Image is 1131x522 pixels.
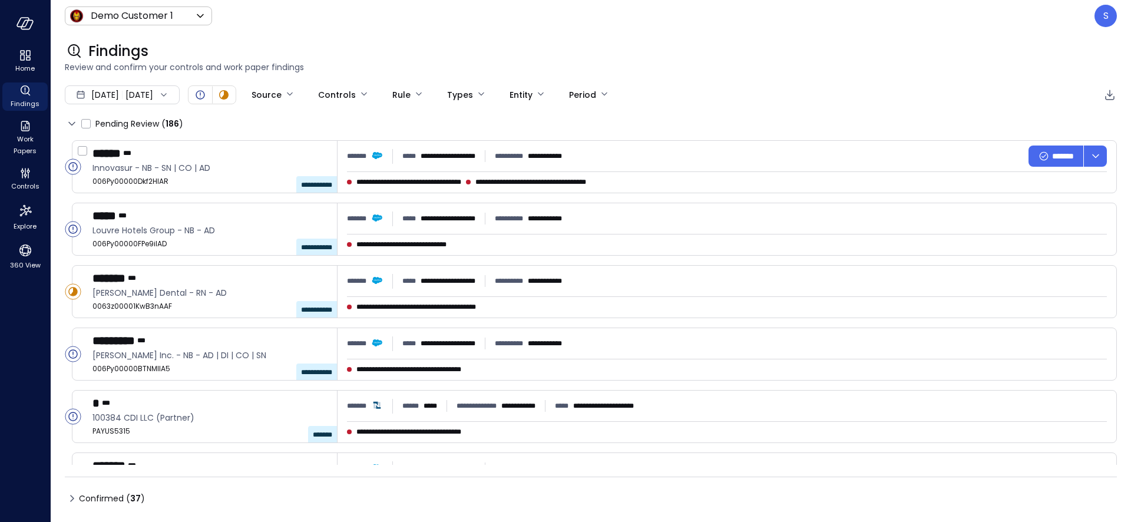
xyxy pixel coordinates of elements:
div: Home [2,47,48,75]
span: Louvre Hotels Group - NB - AD [92,224,328,237]
div: ( ) [126,492,145,505]
span: Review and confirm your controls and work paper findings [65,61,1117,74]
span: 006Py00000Dkf2HIAR [92,176,328,187]
span: Glidewell Dental - RN - AD [92,286,328,299]
span: Explore [14,220,37,232]
div: Controls [2,165,48,193]
div: Button group with a nested menu [1029,146,1107,167]
div: Entity [510,85,533,105]
img: Icon [70,9,84,23]
span: Controls [11,180,39,192]
div: Period [569,85,596,105]
p: S [1103,9,1109,23]
span: 100384 CDI LLC (Partner) [92,411,328,424]
div: Open [65,221,81,237]
div: Rule [392,85,411,105]
div: Explore [2,200,48,233]
div: In Progress [217,88,231,102]
span: [DATE] [91,88,119,101]
div: Types [447,85,473,105]
span: 006Py00000FPe9iIAD [92,238,328,250]
span: 186 [166,118,179,130]
span: 360 View [10,259,41,271]
div: Open [65,158,81,175]
div: In Progress [65,283,81,300]
div: ( ) [161,117,183,130]
div: Steve Sovik [1094,5,1117,27]
span: Work Papers [7,133,43,157]
div: Open [65,408,81,425]
span: Confirmed [79,489,145,508]
div: Work Papers [2,118,48,158]
div: Export to CSV [1103,88,1117,103]
div: Source [252,85,282,105]
span: Findings [11,98,39,110]
span: Home [15,62,35,74]
span: Pending Review [95,114,183,133]
span: Findings [88,42,148,61]
div: Findings [2,82,48,111]
span: PAYUS5315 [92,425,328,437]
span: Cargill Inc. - NB - AD | DI | CO | SN [92,349,328,362]
div: 360 View [2,240,48,272]
span: 0063z00001KwB3nAAF [92,300,328,312]
span: Innovasur - NB - SN | CO | AD [92,161,328,174]
span: 37 [130,493,141,504]
p: Demo Customer 1 [91,9,173,23]
div: Controls [318,85,356,105]
div: Open [193,88,207,102]
span: 006Py00000BTNMIIA5 [92,363,328,375]
div: Open [65,346,81,362]
button: dropdown-icon-button [1083,146,1107,167]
